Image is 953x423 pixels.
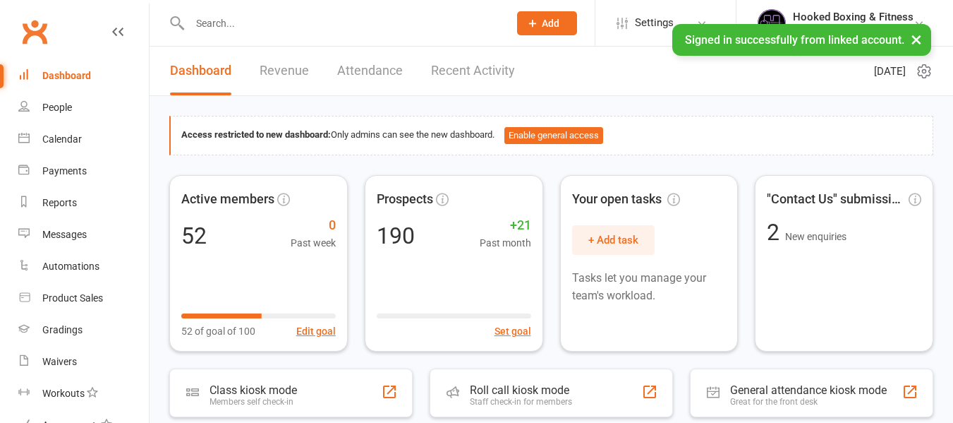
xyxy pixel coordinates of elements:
div: General attendance kiosk mode [730,383,887,397]
div: 190 [377,225,415,247]
span: Settings [635,7,674,39]
span: Prospects [377,189,433,210]
a: People [18,92,149,124]
div: Gradings [42,324,83,335]
span: Your open tasks [572,189,680,210]
span: +21 [480,215,531,236]
div: Reports [42,197,77,208]
span: Past month [480,235,531,251]
div: Hooked Boxing & Fitness [793,11,913,23]
a: Automations [18,251,149,282]
span: Active members [181,189,274,210]
div: Dashboard [42,70,91,81]
a: Product Sales [18,282,149,314]
span: Add [542,18,559,29]
div: Members self check-in [210,397,297,407]
a: Dashboard [18,60,149,92]
a: Workouts [18,378,149,410]
a: Calendar [18,124,149,155]
button: Edit goal [296,323,336,339]
span: Signed in successfully from linked account. [685,33,904,47]
button: Enable general access [504,127,603,144]
input: Search... [186,13,499,33]
a: Waivers [18,346,149,378]
a: Payments [18,155,149,187]
img: thumb_image1731986243.png [758,9,786,37]
div: Workouts [42,388,85,399]
span: [DATE] [874,63,906,80]
div: Messages [42,229,87,240]
span: 0 [291,215,336,236]
strong: Access restricted to new dashboard: [181,129,331,140]
div: Hooked Boxing & Fitness [793,23,913,36]
div: 52 [181,225,207,247]
div: Product Sales [42,292,103,304]
span: 52 of goal of 100 [181,323,255,339]
a: Attendance [337,47,403,95]
div: Staff check-in for members [470,397,572,407]
button: Set goal [494,323,531,339]
button: × [904,24,929,54]
a: Revenue [260,47,309,95]
span: New enquiries [785,231,846,242]
span: Past week [291,235,336,251]
div: Waivers [42,356,77,367]
a: Messages [18,219,149,251]
div: Calendar [42,133,82,145]
a: Dashboard [170,47,231,95]
a: Clubworx [17,14,52,49]
div: Payments [42,165,87,177]
a: Gradings [18,314,149,346]
button: Add [517,11,577,35]
a: Recent Activity [431,47,515,95]
span: 2 [767,219,785,246]
button: + Add task [572,225,655,255]
div: Class kiosk mode [210,383,297,397]
div: Great for the front desk [730,397,887,407]
div: People [42,102,72,113]
div: Only admins can see the new dashboard. [181,127,922,144]
a: Reports [18,187,149,219]
div: Roll call kiosk mode [470,383,572,397]
div: Automations [42,261,99,272]
span: "Contact Us" submissions [767,189,906,210]
p: Tasks let you manage your team's workload. [572,269,727,305]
